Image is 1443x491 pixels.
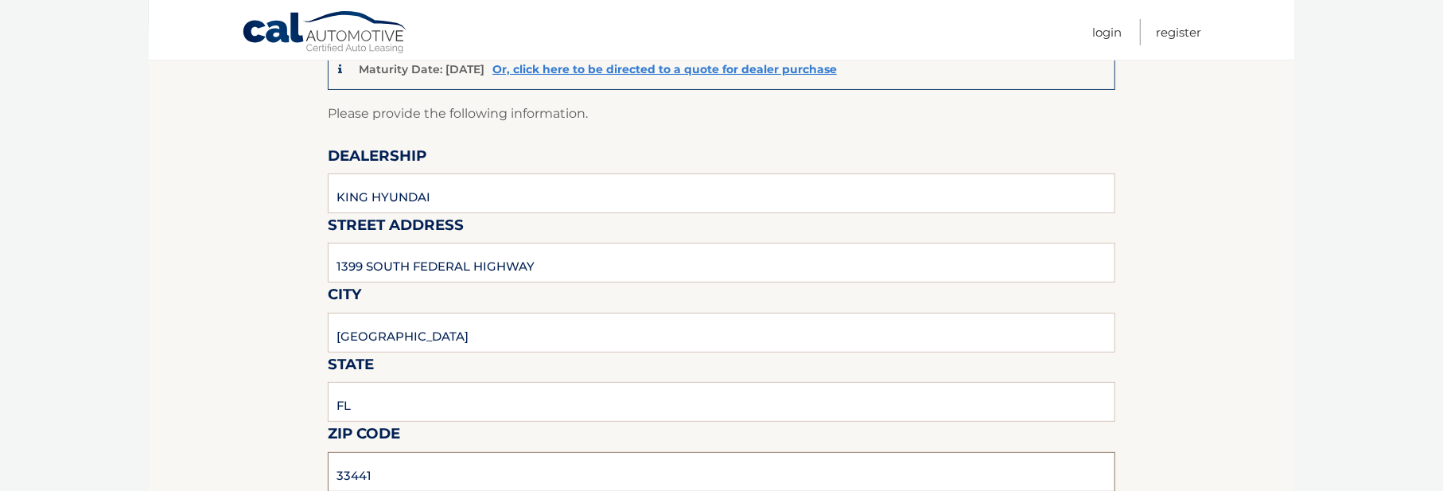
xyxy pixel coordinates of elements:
label: City [328,283,361,312]
a: Or, click here to be directed to a quote for dealer purchase [492,62,837,76]
label: Zip Code [328,422,400,451]
label: Street Address [328,213,464,243]
label: State [328,353,374,382]
p: Please provide the following information. [328,103,1115,125]
a: Cal Automotive [242,10,409,57]
label: Dealership [328,144,426,173]
p: Maturity Date: [DATE] [359,62,484,76]
a: Login [1092,19,1122,45]
a: Register [1156,19,1201,45]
